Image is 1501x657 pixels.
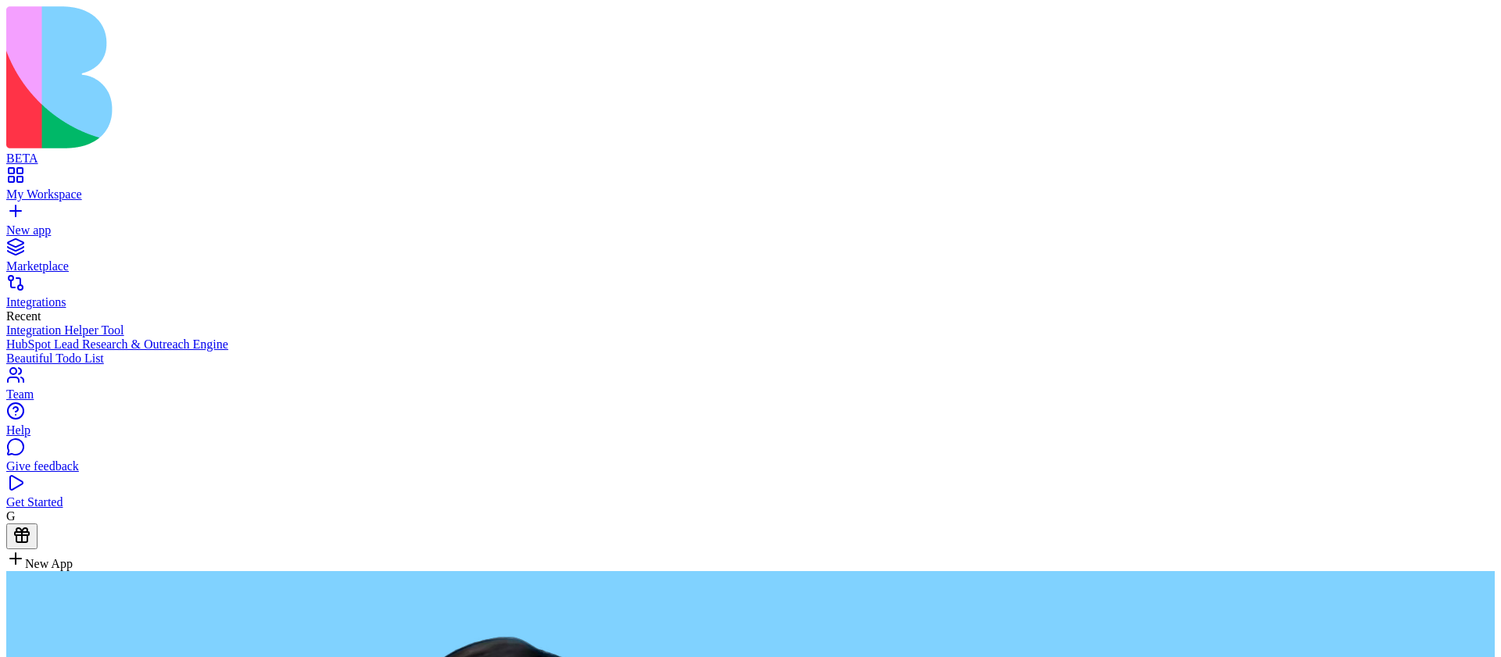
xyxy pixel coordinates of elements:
[6,373,1495,402] a: Team
[6,295,1495,309] div: Integrations
[6,509,16,523] span: G
[6,323,1495,337] a: Integration Helper Tool
[6,259,1495,273] div: Marketplace
[6,409,1495,437] a: Help
[6,495,1495,509] div: Get Started
[25,557,73,570] span: New App
[6,173,1495,202] a: My Workspace
[6,245,1495,273] a: Marketplace
[6,209,1495,237] a: New app
[6,309,41,323] span: Recent
[6,152,1495,166] div: BETA
[6,459,1495,473] div: Give feedback
[6,137,1495,166] a: BETA
[6,187,1495,202] div: My Workspace
[6,337,1495,352] a: HubSpot Lead Research & Outreach Engine
[6,223,1495,237] div: New app
[6,281,1495,309] a: Integrations
[6,481,1495,509] a: Get Started
[6,387,1495,402] div: Team
[6,352,1495,366] a: Beautiful Todo List
[6,423,1495,437] div: Help
[6,6,635,148] img: logo
[6,445,1495,473] a: Give feedback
